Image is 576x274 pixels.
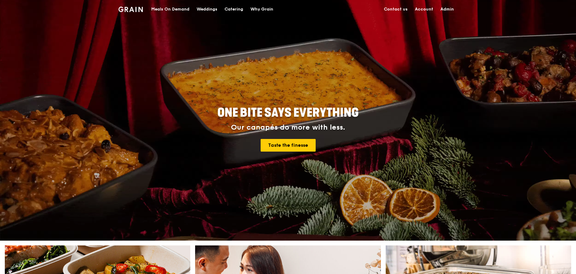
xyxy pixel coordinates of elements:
[411,0,437,18] a: Account
[261,139,316,152] a: Taste the finesse
[247,0,277,18] a: Why Grain
[197,0,217,18] div: Weddings
[193,0,221,18] a: Weddings
[180,123,396,132] div: Our canapés do more with less.
[118,7,143,12] img: Grain
[250,0,273,18] div: Why Grain
[151,0,189,18] div: Meals On Demand
[221,0,247,18] a: Catering
[217,106,359,120] span: ONE BITE SAYS EVERYTHING
[225,0,243,18] div: Catering
[437,0,458,18] a: Admin
[380,0,411,18] a: Contact us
